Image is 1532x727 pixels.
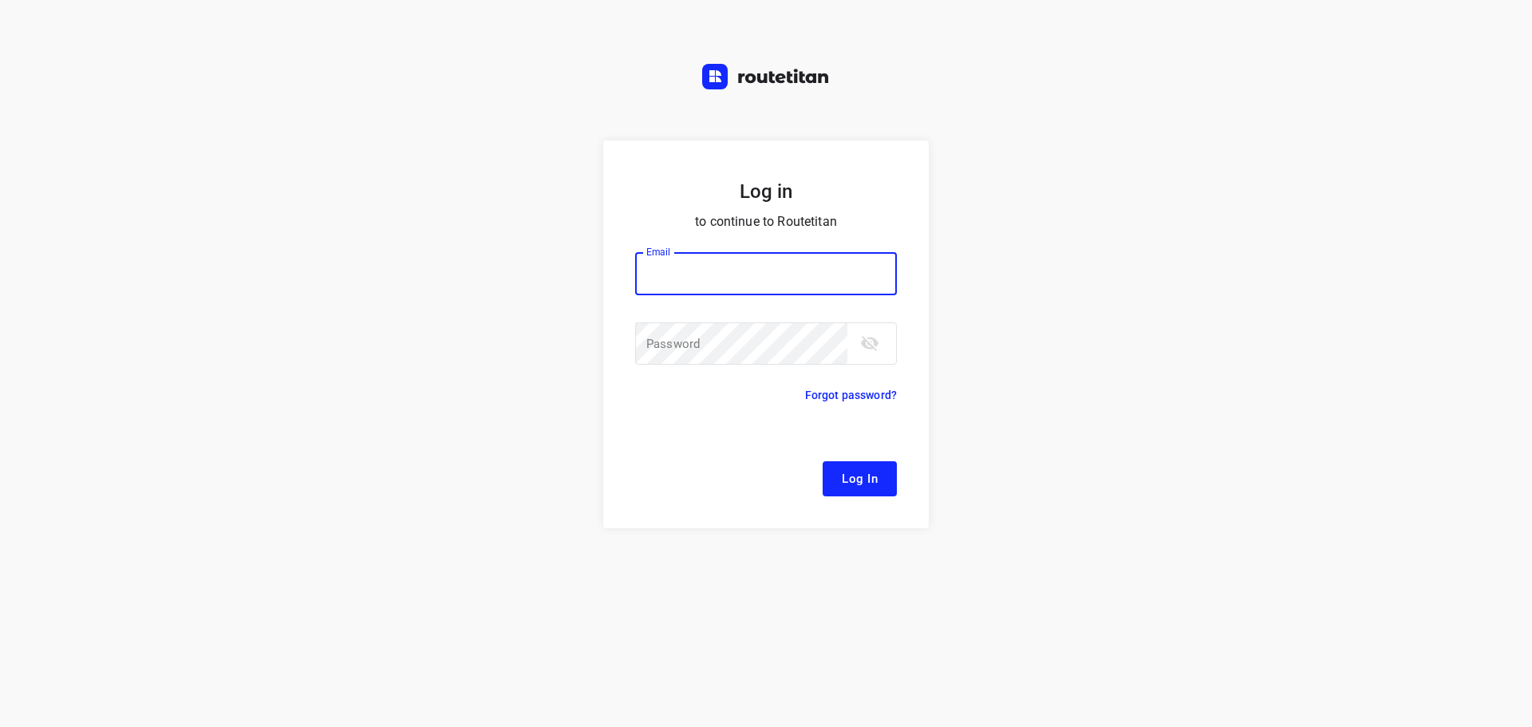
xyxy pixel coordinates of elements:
button: toggle password visibility [854,327,886,359]
p: Forgot password? [805,385,897,405]
img: Routetitan [702,64,830,89]
p: to continue to Routetitan [635,211,897,233]
h5: Log in [635,179,897,204]
span: Log In [842,468,878,489]
button: Log In [823,461,897,496]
